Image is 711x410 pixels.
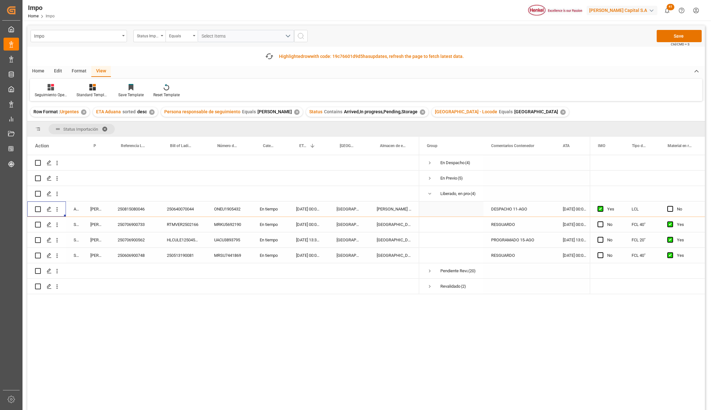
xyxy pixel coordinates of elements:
div: [DATE] 00:00:00 [555,201,594,217]
span: Urgentes [60,109,79,114]
div: No [607,248,616,263]
span: Arrived,In progress,Pending,Storage [344,109,418,114]
div: Save Template [118,92,144,98]
div: Storage [66,232,83,247]
div: Impo [28,3,55,13]
div: Seguimiento Operativo [35,92,67,98]
div: [PERSON_NAME] Capital S.A [587,6,657,15]
div: [DATE] 00:00:00 [288,248,329,263]
button: open menu [166,30,198,42]
div: Press SPACE to select this row. [27,248,419,263]
div: No [607,217,616,232]
div: DESPACHO 11-AGO [483,201,555,217]
div: View [91,66,111,77]
div: ✕ [294,109,300,115]
span: Group [427,144,437,148]
span: ETA Aduana [96,109,121,114]
span: [PERSON_NAME] [257,109,292,114]
div: UACU3893795 [206,232,252,247]
div: RESGUARDO [483,248,555,263]
div: Press SPACE to select this row. [27,217,419,232]
span: Almacen de entrega [380,144,406,148]
span: has [363,54,370,59]
div: Format [67,66,91,77]
div: [PERSON_NAME] [83,232,110,247]
div: Press SPACE to select this row. [590,155,705,171]
div: Press SPACE to select this row. [590,186,705,201]
div: Press SPACE to select this row. [590,171,705,186]
span: ATA [563,144,570,148]
div: Impo [34,32,120,40]
div: Press SPACE to select this row. [590,279,705,294]
span: Contains [324,109,342,114]
div: PROGRAMADO 15-AGO [483,232,555,247]
div: Press SPACE to select this row. [27,263,419,279]
div: ✕ [420,109,425,115]
div: Revalidado [440,279,460,294]
div: Press SPACE to select this row. [590,248,705,263]
button: Help Center [674,3,689,18]
div: Press SPACE to select this row. [590,232,705,248]
div: [DATE] 00:00:00 [288,217,329,232]
div: MRKU5692190 [206,217,252,232]
div: Standard Templates [76,92,109,98]
div: Highlighted with code: updates, refresh the page to fetch latest data. [279,53,464,60]
span: 19c76601d9d5 [332,54,363,59]
span: Categoría [263,144,275,148]
div: Yes [677,248,697,263]
span: Bill of Lading Number [170,144,193,148]
span: Select Items [202,33,229,39]
div: [GEOGRAPHIC_DATA] [369,248,419,263]
div: ONEU1905432 [206,201,252,217]
div: En tiempo [252,248,288,263]
div: Yes [607,202,616,217]
span: (20) [468,264,476,278]
span: Persona responsable de seguimiento [94,144,96,148]
div: Press SPACE to select this row. [27,279,419,294]
div: En tiempo [252,217,288,232]
div: Arrived [66,201,83,217]
div: Home [27,66,49,77]
div: [DATE] 00:00:00 [288,201,329,217]
div: Reset Template [153,92,180,98]
div: FCL 20" [624,232,660,247]
div: [GEOGRAPHIC_DATA] [369,232,419,247]
span: Referencia Leschaco [121,144,146,148]
span: Equals [499,109,513,114]
span: (2) [461,279,466,294]
div: MRSU7441869 [206,248,252,263]
div: [GEOGRAPHIC_DATA] [369,217,419,232]
span: ETA Aduana [299,144,307,148]
span: Status Importación [63,127,98,132]
button: [PERSON_NAME] Capital S.A [587,4,660,16]
div: FCL 40" [624,217,660,232]
div: Press SPACE to select this row. [590,263,705,279]
div: 250706900562 [110,232,159,247]
div: FCL 40" [624,248,660,263]
div: RTMVER2502166 [159,217,206,232]
span: Tipo de Carga (LCL/FCL) [632,144,646,148]
div: [PERSON_NAME] [83,201,110,217]
div: Edit [49,66,67,77]
button: open menu [31,30,127,42]
div: Pendiente Revalidado [440,264,468,278]
button: open menu [198,30,294,42]
span: IMO [598,144,605,148]
span: Número de Contenedor [217,144,239,148]
div: No [607,233,616,247]
span: Material en resguardo Y/N [668,144,692,148]
div: Storage [66,248,83,263]
a: Home [28,14,39,18]
div: [GEOGRAPHIC_DATA] [329,232,369,247]
div: ✕ [81,109,86,115]
div: [GEOGRAPHIC_DATA] [329,201,369,217]
div: Yes [677,217,697,232]
div: ✕ [560,109,566,115]
div: En tiempo [252,232,288,247]
div: [GEOGRAPHIC_DATA] [329,217,369,232]
div: No [677,202,697,217]
span: (5) [458,171,463,186]
div: 250815080046 [110,201,159,217]
div: Press SPACE to select this row. [27,186,419,201]
span: Equals [242,109,256,114]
